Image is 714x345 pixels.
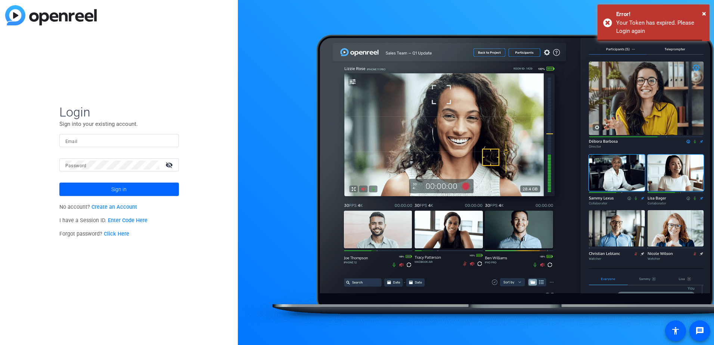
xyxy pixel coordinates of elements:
[161,159,179,170] mat-icon: visibility_off
[65,163,87,168] mat-label: Password
[91,204,137,210] a: Create an Account
[702,9,706,18] span: ×
[59,104,179,120] span: Login
[5,5,97,25] img: blue-gradient.svg
[59,217,148,224] span: I have a Session ID.
[695,326,704,335] mat-icon: message
[671,326,680,335] mat-icon: accessibility
[111,180,127,199] span: Sign in
[108,217,148,224] a: Enter Code Here
[59,204,137,210] span: No account?
[616,19,704,35] div: Your Token has expired. Please Login again
[702,8,706,19] button: Close
[616,10,704,19] div: Error!
[104,231,129,237] a: Click Here
[59,183,179,196] button: Sign in
[65,136,173,145] input: Enter Email Address
[59,231,130,237] span: Forgot password?
[59,120,179,128] p: Sign into your existing account.
[65,139,78,144] mat-label: Email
